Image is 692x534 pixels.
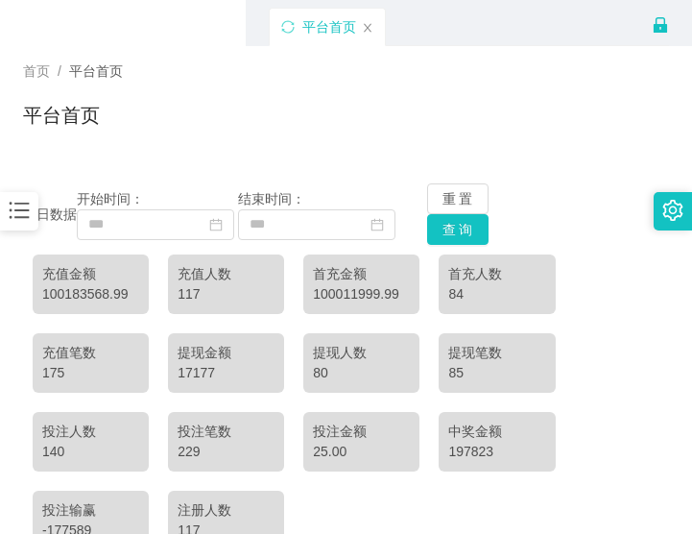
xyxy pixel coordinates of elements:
[42,343,139,363] div: 充值笔数
[313,343,410,363] div: 提现人数
[7,198,32,223] i: 图标: bars
[427,183,489,214] button: 重 置
[42,264,139,284] div: 充值金额
[448,264,545,284] div: 首充人数
[313,264,410,284] div: 首充金额
[281,20,295,34] i: 图标: sync
[42,422,139,442] div: 投注人数
[448,422,545,442] div: 中奖金额
[362,22,373,34] i: 图标: close
[178,264,274,284] div: 充值人数
[313,284,410,304] div: 100011999.99
[77,191,144,206] span: 开始时间：
[178,422,274,442] div: 投注笔数
[652,16,669,34] i: 图标: lock
[23,205,77,225] div: 今日数据
[69,63,123,79] span: 平台首页
[370,218,384,231] i: 图标: calendar
[313,442,410,462] div: 25.00
[209,218,223,231] i: 图标: calendar
[178,500,274,521] div: 注册人数
[178,363,274,383] div: 17177
[42,284,139,304] div: 100183568.99
[58,63,61,79] span: /
[448,343,545,363] div: 提现笔数
[178,442,274,462] div: 229
[42,442,139,462] div: 140
[178,284,274,304] div: 117
[42,363,139,383] div: 175
[448,363,545,383] div: 85
[302,9,356,45] div: 平台首页
[448,442,545,462] div: 197823
[23,63,50,79] span: 首页
[42,500,139,521] div: 投注输赢
[178,343,274,363] div: 提现金额
[427,214,489,245] button: 查 询
[238,191,305,206] span: 结束时间：
[448,284,545,304] div: 84
[313,363,410,383] div: 80
[313,422,410,442] div: 投注金额
[23,101,100,130] h1: 平台首页
[662,200,683,221] i: 图标: setting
